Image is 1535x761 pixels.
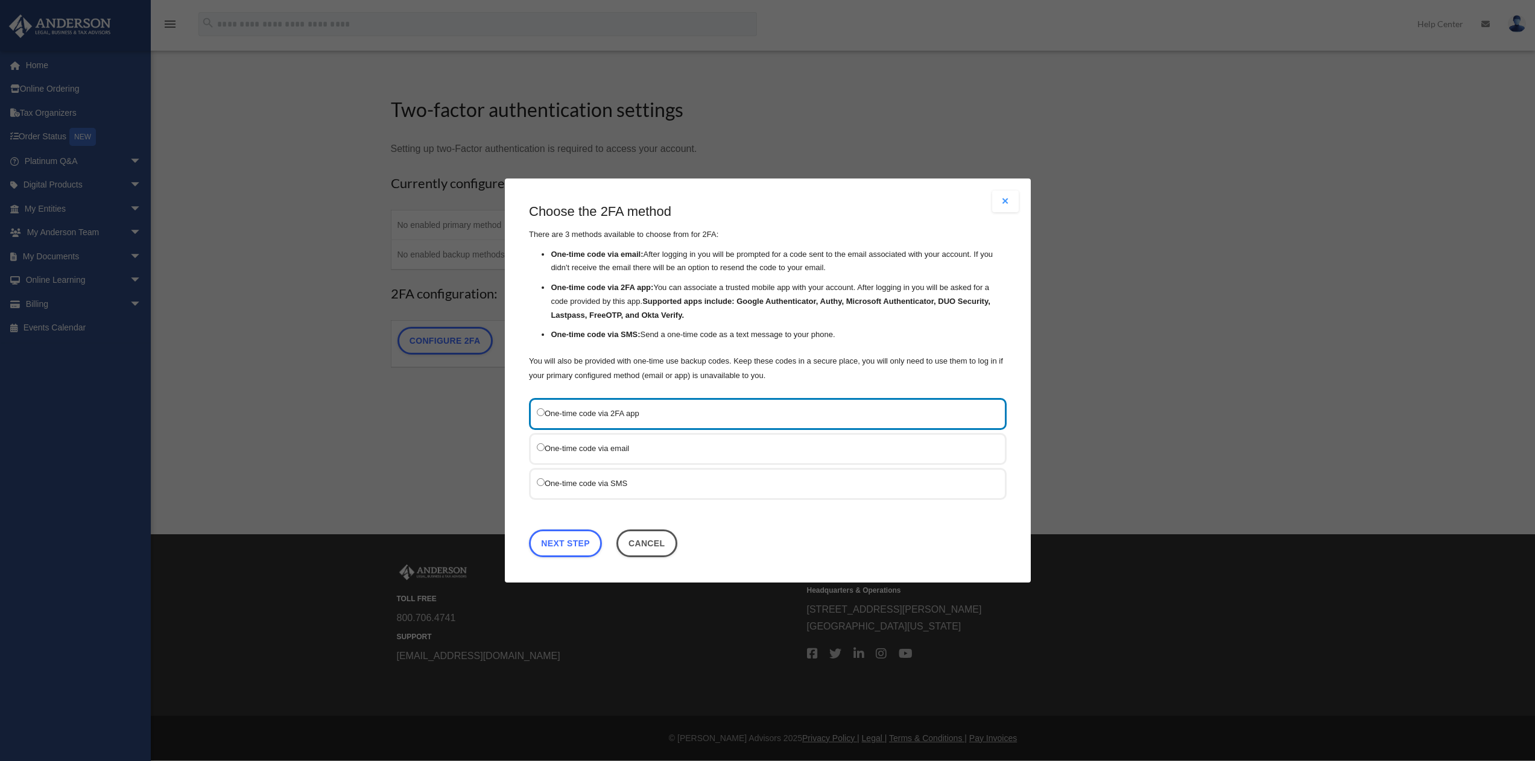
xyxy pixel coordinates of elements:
[992,191,1019,212] button: Close modal
[529,203,1007,221] h3: Choose the 2FA method
[551,281,1007,322] li: You can associate a trusted mobile app with your account. After logging in you will be asked for ...
[537,441,987,456] label: One-time code via email
[537,476,987,491] label: One-time code via SMS
[551,297,990,320] strong: Supported apps include: Google Authenticator, Authy, Microsoft Authenticator, DUO Security, Lastp...
[537,408,545,416] input: One-time code via 2FA app
[551,329,1007,343] li: Send a one-time code as a text message to your phone.
[551,330,640,339] strong: One-time code via SMS:
[551,250,643,259] strong: One-time code via email:
[616,529,677,557] button: Close this dialog window
[551,248,1007,276] li: After logging in you will be prompted for a code sent to the email associated with your account. ...
[529,203,1007,383] div: There are 3 methods available to choose from for 2FA:
[551,283,653,292] strong: One-time code via 2FA app:
[537,406,987,421] label: One-time code via 2FA app
[529,354,1007,383] p: You will also be provided with one-time use backup codes. Keep these codes in a secure place, you...
[537,443,545,451] input: One-time code via email
[537,478,545,486] input: One-time code via SMS
[529,529,602,557] a: Next Step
